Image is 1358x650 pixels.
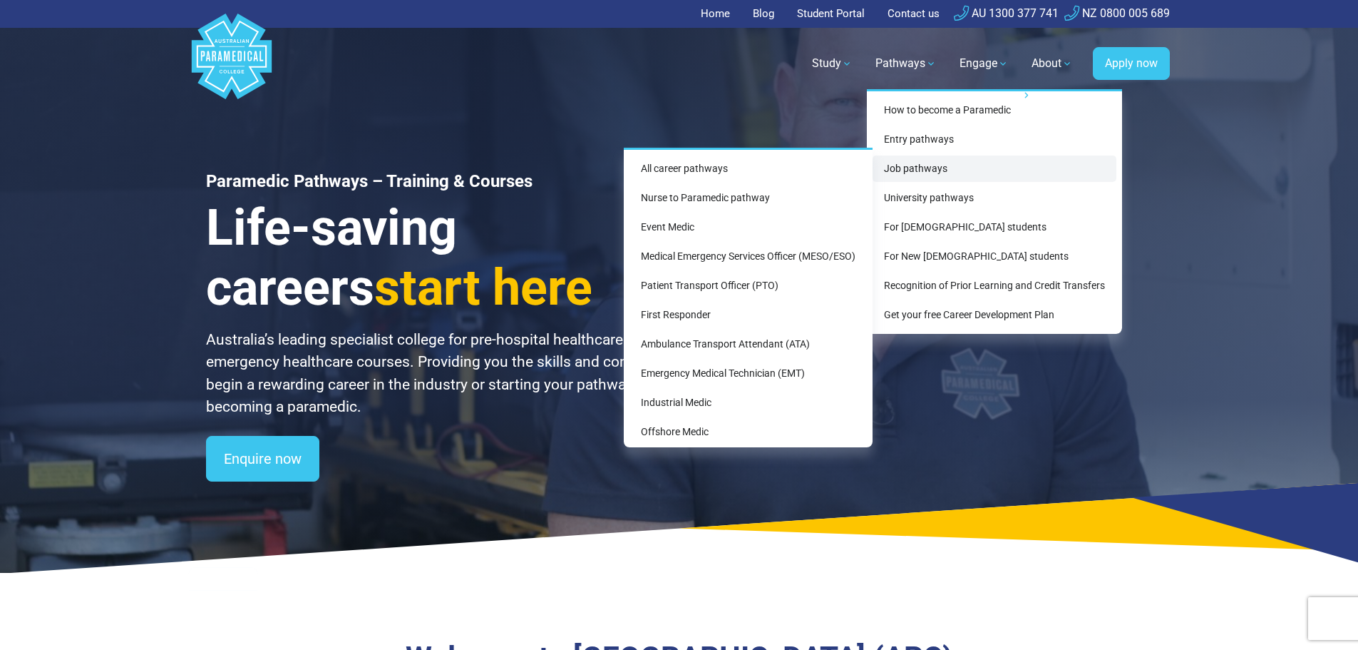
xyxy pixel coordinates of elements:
span: start here [374,258,592,317]
a: Australian Paramedical College [189,28,274,100]
a: For [DEMOGRAPHIC_DATA] students [873,214,1116,240]
a: Patient Transport Officer (PTO) [629,273,867,299]
h1: Paramedic Pathways – Training & Courses [206,171,696,192]
a: Study [803,44,861,83]
a: Job pathways [873,156,1116,182]
a: Ambulance Transport Attendant (ATA) [629,331,867,357]
a: Engage [951,44,1017,83]
p: Australia’s leading specialist college for pre-hospital healthcare and non-emergency healthcare c... [206,329,696,419]
div: Entry pathways [624,148,873,447]
a: Get your free Career Development Plan [873,302,1116,328]
a: Entry pathways [873,126,1116,153]
a: About [1023,44,1081,83]
h3: Life-saving careers [206,198,696,318]
a: Enquire now [206,436,319,482]
a: University pathways [873,185,1116,211]
a: First Responder [629,302,867,328]
a: Industrial Medic [629,390,867,416]
a: Offshore Medic [629,419,867,445]
a: AU 1300 377 741 [954,6,1059,20]
a: How to become a Paramedic [873,97,1116,123]
a: All career pathways [629,156,867,182]
a: Pathways [867,44,945,83]
a: For New [DEMOGRAPHIC_DATA] students [873,243,1116,270]
a: NZ 0800 005 689 [1064,6,1170,20]
a: Event Medic [629,214,867,240]
div: Pathways [867,89,1122,334]
a: Emergency Medical Technician (EMT) [629,360,867,387]
a: Medical Emergency Services Officer (MESO/ESO) [629,243,867,270]
a: Apply now [1093,47,1170,80]
a: Recognition of Prior Learning and Credit Transfers [873,273,1116,299]
a: Nurse to Paramedic pathway [629,185,867,211]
